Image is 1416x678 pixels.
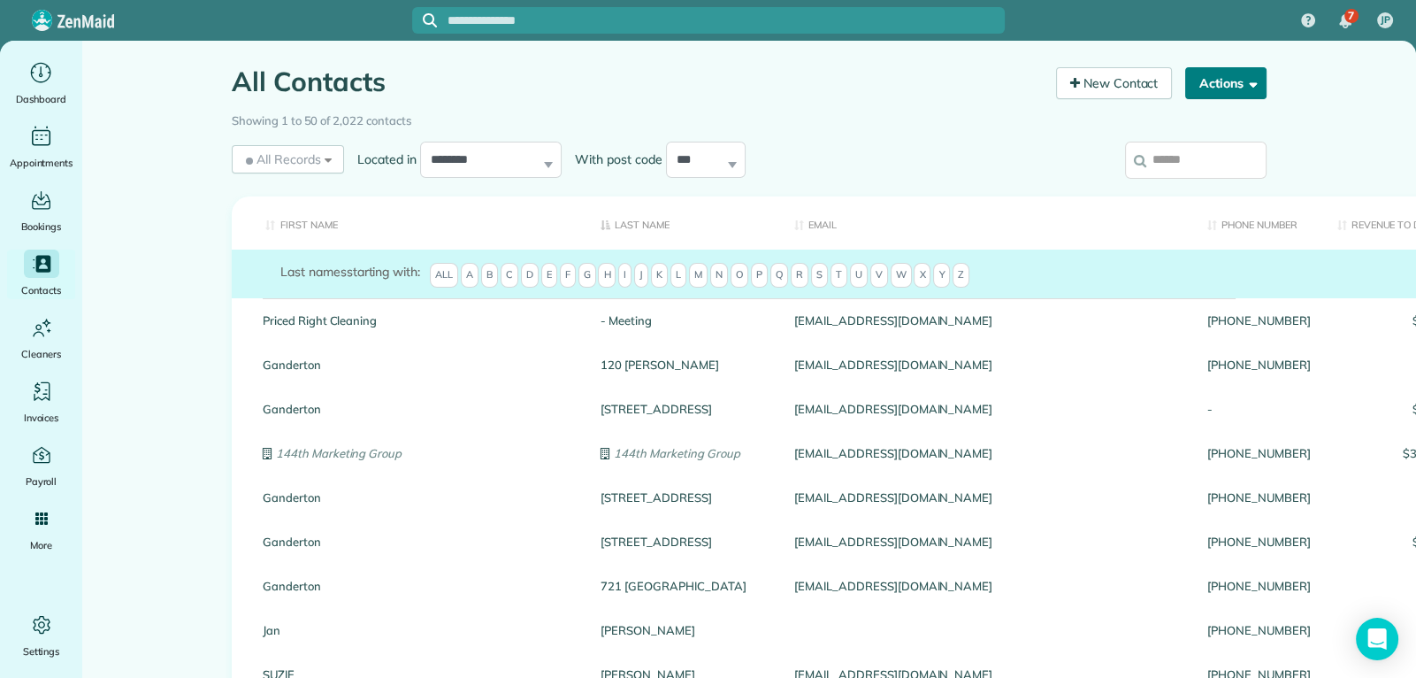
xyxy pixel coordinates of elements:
[7,186,75,235] a: Bookings
[1056,67,1173,99] a: New Contact
[232,67,1043,96] h1: All Contacts
[811,263,828,288] span: S
[830,263,847,288] span: T
[7,441,75,490] a: Payroll
[689,263,708,288] span: M
[7,377,75,427] a: Invoices
[781,520,1194,564] div: [EMAIL_ADDRESS][DOMAIN_NAME]
[891,263,912,288] span: W
[618,263,631,288] span: I
[1194,387,1323,431] div: -
[10,154,73,172] span: Appointments
[781,564,1194,608] div: [EMAIL_ADDRESS][DOMAIN_NAME]
[914,263,930,288] span: X
[232,105,1267,130] div: Showing 1 to 50 of 2,022 contacts
[651,263,668,288] span: K
[601,358,768,371] a: 120 [PERSON_NAME]
[1381,13,1390,27] span: JP
[850,263,868,288] span: U
[7,313,75,363] a: Cleaners
[781,343,1194,387] div: [EMAIL_ADDRESS][DOMAIN_NAME]
[541,263,557,288] span: E
[263,535,574,548] a: Ganderton
[21,345,61,363] span: Cleaners
[1194,475,1323,520] div: [PHONE_NUMBER]
[21,281,61,299] span: Contacts
[870,263,888,288] span: V
[26,473,57,490] span: Payroll
[601,314,768,327] a: - Meeting
[263,447,574,459] a: 144th Marketing Group
[7,58,75,108] a: Dashboard
[263,624,574,636] a: Jan
[430,263,458,288] span: All
[412,13,437,27] button: Focus search
[614,446,739,460] em: 144th Marketing Group
[1327,2,1364,41] div: 7 unread notifications
[232,196,587,250] th: First Name: activate to sort column ascending
[770,263,788,288] span: Q
[560,263,576,288] span: F
[280,264,347,280] span: Last names
[1194,196,1323,250] th: Phone number: activate to sort column ascending
[263,314,574,327] a: Priced Right Cleaning
[16,90,66,108] span: Dashboard
[7,250,75,299] a: Contacts
[670,263,686,288] span: L
[562,150,666,168] label: With post code
[344,150,420,168] label: Located in
[781,475,1194,520] div: [EMAIL_ADDRESS][DOMAIN_NAME]
[7,611,75,660] a: Settings
[953,263,969,288] span: Z
[263,491,574,504] a: Ganderton
[781,431,1194,475] div: [EMAIL_ADDRESS][DOMAIN_NAME]
[791,263,808,288] span: R
[1194,520,1323,564] div: [PHONE_NUMBER]
[601,624,768,636] a: [PERSON_NAME]
[1194,298,1323,343] div: [PHONE_NUMBER]
[1348,9,1354,23] span: 7
[242,150,321,168] span: All Records
[461,263,478,288] span: A
[601,447,768,459] a: 144th Marketing Group
[23,643,60,660] span: Settings
[1185,67,1267,99] button: Actions
[578,263,596,288] span: G
[521,263,539,288] span: D
[280,263,420,281] label: starting with:
[1194,608,1323,652] div: [PHONE_NUMBER]
[781,387,1194,431] div: [EMAIL_ADDRESS][DOMAIN_NAME]
[1356,618,1398,660] div: Open Intercom Messenger
[601,491,768,504] a: [STREET_ADDRESS]
[781,298,1194,343] div: [EMAIL_ADDRESS][DOMAIN_NAME]
[710,263,728,288] span: N
[933,263,950,288] span: Y
[24,409,59,427] span: Invoices
[781,196,1194,250] th: Email: activate to sort column ascending
[1194,564,1323,608] div: [PHONE_NUMBER]
[634,263,648,288] span: J
[601,535,768,548] a: [STREET_ADDRESS]
[598,263,616,288] span: H
[601,403,768,415] a: [STREET_ADDRESS]
[423,13,437,27] svg: Focus search
[587,196,781,250] th: Last Name: activate to sort column descending
[481,263,498,288] span: B
[1194,343,1323,387] div: [PHONE_NUMBER]
[30,536,52,554] span: More
[501,263,518,288] span: C
[1194,431,1323,475] div: [PHONE_NUMBER]
[731,263,748,288] span: O
[263,358,574,371] a: Ganderton
[263,403,574,415] a: Ganderton
[751,263,768,288] span: P
[263,580,574,592] a: Ganderton
[7,122,75,172] a: Appointments
[21,218,62,235] span: Bookings
[276,446,402,460] em: 144th Marketing Group
[601,580,768,592] a: 721 [GEOGRAPHIC_DATA]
